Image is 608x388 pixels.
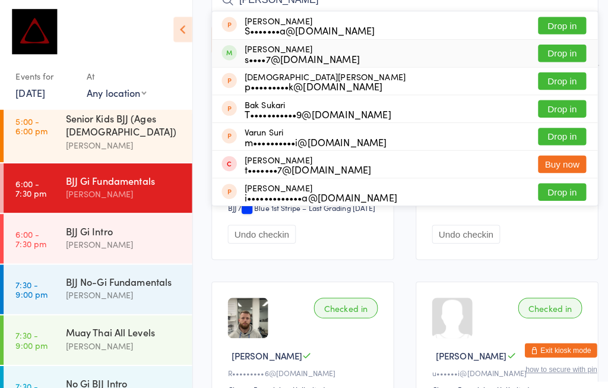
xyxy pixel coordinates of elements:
[65,284,179,298] div: [PERSON_NAME]
[65,110,179,136] div: Senior Kids BJJ (Ages [DEMOGRAPHIC_DATA])
[241,43,354,62] div: [PERSON_NAME]
[4,211,189,260] a: 6:00 -7:30 pmBJJ Gi Intro[PERSON_NAME]
[15,226,46,245] time: 6:00 - 7:30 pm
[241,190,391,199] div: i•••••••••••••a@[DOMAIN_NAME]
[4,161,189,210] a: 6:00 -7:30 pmBJJ Gi Fundamentals[PERSON_NAME]
[241,15,369,34] div: [PERSON_NAME]
[65,171,179,184] div: BJJ Gi Fundamentals
[241,53,354,62] div: s••••7@[DOMAIN_NAME]
[241,153,366,172] div: [PERSON_NAME]
[65,136,179,150] div: [PERSON_NAME]
[65,334,179,348] div: [PERSON_NAME]
[65,234,179,248] div: [PERSON_NAME]
[15,176,46,195] time: 6:00 - 7:30 pm
[517,338,588,352] button: Exit kiosk mode
[85,85,144,98] div: Any location
[15,115,47,134] time: 5:00 - 6:00 pm
[4,100,189,160] a: 5:00 -6:00 pmSenior Kids BJJ (Ages [DEMOGRAPHIC_DATA])[PERSON_NAME]
[530,126,578,143] button: Drop in
[309,294,372,314] div: Checked in
[65,184,179,198] div: [PERSON_NAME]
[15,85,45,98] a: [DATE]
[224,200,233,210] div: BJJ
[241,71,400,90] div: [DEMOGRAPHIC_DATA][PERSON_NAME]
[15,276,47,295] time: 7:30 - 9:00 pm
[241,80,400,90] div: p•••••••••k@[DOMAIN_NAME]
[241,135,381,144] div: m••••••••••i@[DOMAIN_NAME]
[85,65,144,85] div: At
[241,98,385,117] div: Bak Sukari
[224,362,376,373] div: R•••••••••6@[DOMAIN_NAME]
[241,162,366,172] div: t•••••••7@[DOMAIN_NAME]
[4,261,189,310] a: 7:30 -9:00 pmBJJ No-Gi Fundamentals[PERSON_NAME]
[12,9,56,53] img: Dominance MMA Thomastown
[241,180,391,199] div: [PERSON_NAME]
[429,344,499,357] span: [PERSON_NAME]
[241,25,369,34] div: S•••••••a@[DOMAIN_NAME]
[426,362,577,373] div: u••••••i@[DOMAIN_NAME]
[65,321,179,334] div: Muay Thai All Levels
[228,344,298,357] span: [PERSON_NAME]
[511,294,574,314] div: Checked in
[518,360,588,368] button: how to secure with pin
[241,108,385,117] div: T•••••••••••9@[DOMAIN_NAME]
[65,271,179,284] div: BJJ No-Gi Fundamentals
[530,44,578,61] button: Drop in
[15,65,74,85] div: Events for
[224,222,292,240] button: Undo checkin
[530,181,578,198] button: Drop in
[426,222,493,240] button: Undo checkin
[4,311,189,359] a: 7:30 -9:00 pmMuay Thai All Levels[PERSON_NAME]
[65,371,179,384] div: No Gi BJJ Intro
[15,326,47,345] time: 7:30 - 9:00 pm
[530,17,578,34] button: Drop in
[65,221,179,234] div: BJJ Gi Intro
[235,200,370,210] span: / Blue 1st Stripe – Last Grading [DATE]
[224,294,264,333] img: image1687765467.png
[530,99,578,116] button: Drop in
[530,71,578,89] button: Drop in
[530,153,578,171] button: Buy now
[241,125,381,144] div: Varun Suri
